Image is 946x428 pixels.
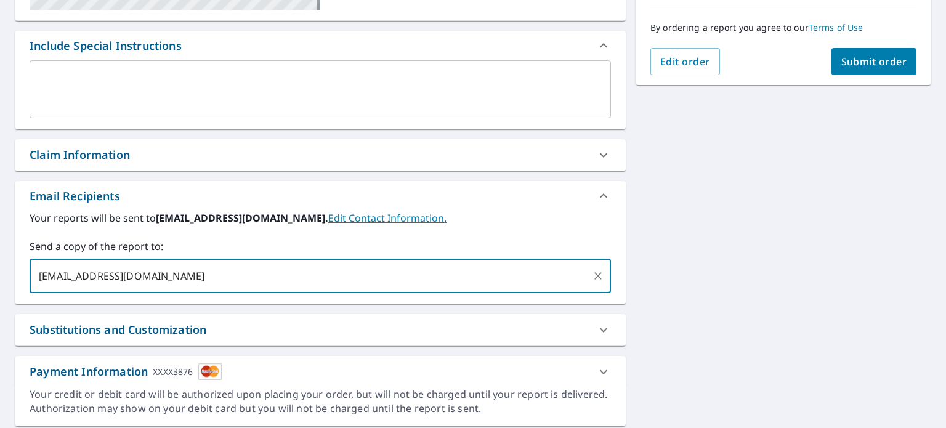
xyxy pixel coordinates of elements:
[15,356,626,387] div: Payment InformationXXXX3876cardImage
[328,211,447,225] a: EditContactInfo
[153,363,193,380] div: XXXX3876
[841,55,907,68] span: Submit order
[831,48,917,75] button: Submit order
[198,363,222,380] img: cardImage
[30,211,611,225] label: Your reports will be sent to
[156,211,328,225] b: [EMAIL_ADDRESS][DOMAIN_NAME].
[30,188,120,204] div: Email Recipients
[15,181,626,211] div: Email Recipients
[30,239,611,254] label: Send a copy of the report to:
[30,321,206,338] div: Substitutions and Customization
[30,38,182,54] div: Include Special Instructions
[30,363,222,380] div: Payment Information
[809,22,863,33] a: Terms of Use
[650,22,916,33] p: By ordering a report you agree to our
[660,55,710,68] span: Edit order
[650,48,720,75] button: Edit order
[30,387,611,416] div: Your credit or debit card will be authorized upon placing your order, but will not be charged unt...
[30,147,130,163] div: Claim Information
[15,31,626,60] div: Include Special Instructions
[589,267,607,285] button: Clear
[15,314,626,345] div: Substitutions and Customization
[15,139,626,171] div: Claim Information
